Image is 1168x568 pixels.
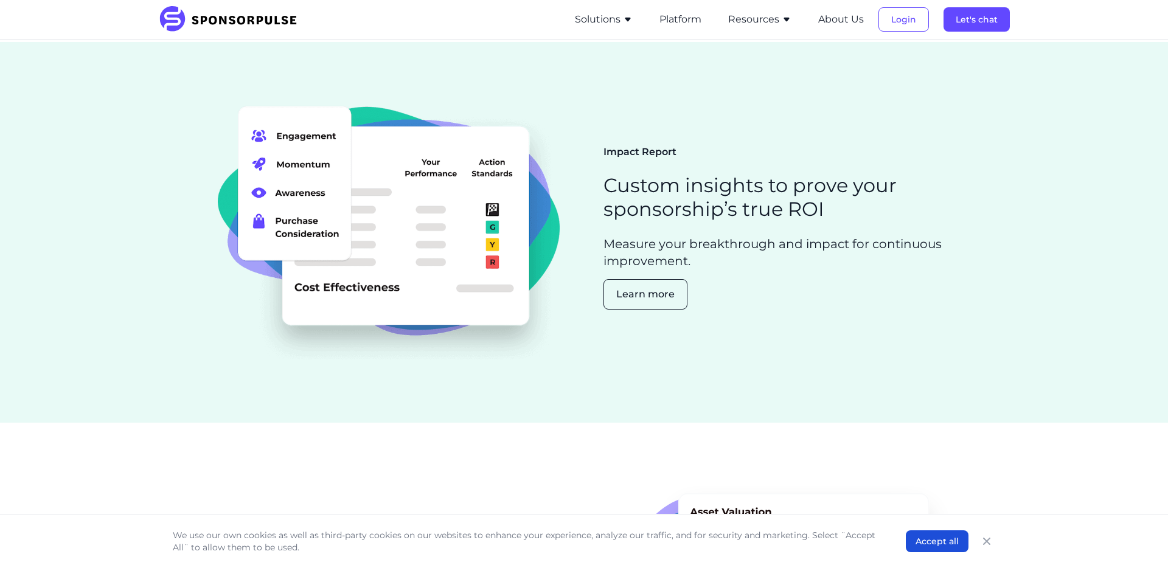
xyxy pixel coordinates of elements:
p: Measure your breakthrough and impact for continuous improvement . [603,235,955,269]
img: SponsorPulse [158,6,306,33]
h2: Custom insights to prove your sponsorship’s true ROI [603,174,955,221]
button: Learn more [603,279,687,310]
h6: Impact Report [603,145,955,159]
img: impact report image [218,95,560,369]
p: We use our own cookies as well as third-party cookies on our websites to enhance your experience,... [173,529,881,553]
button: Let's chat [944,7,1010,32]
button: Close [978,533,995,550]
button: Resources [728,12,791,27]
button: Login [878,7,929,32]
a: Platform [659,14,701,25]
button: About Us [818,12,864,27]
button: Platform [659,12,701,27]
a: About Us [818,14,864,25]
a: Let's chat [944,14,1010,25]
button: Accept all [906,530,968,552]
iframe: Chat Widget [1107,510,1168,568]
button: Solutions [575,12,633,27]
a: Login [878,14,929,25]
